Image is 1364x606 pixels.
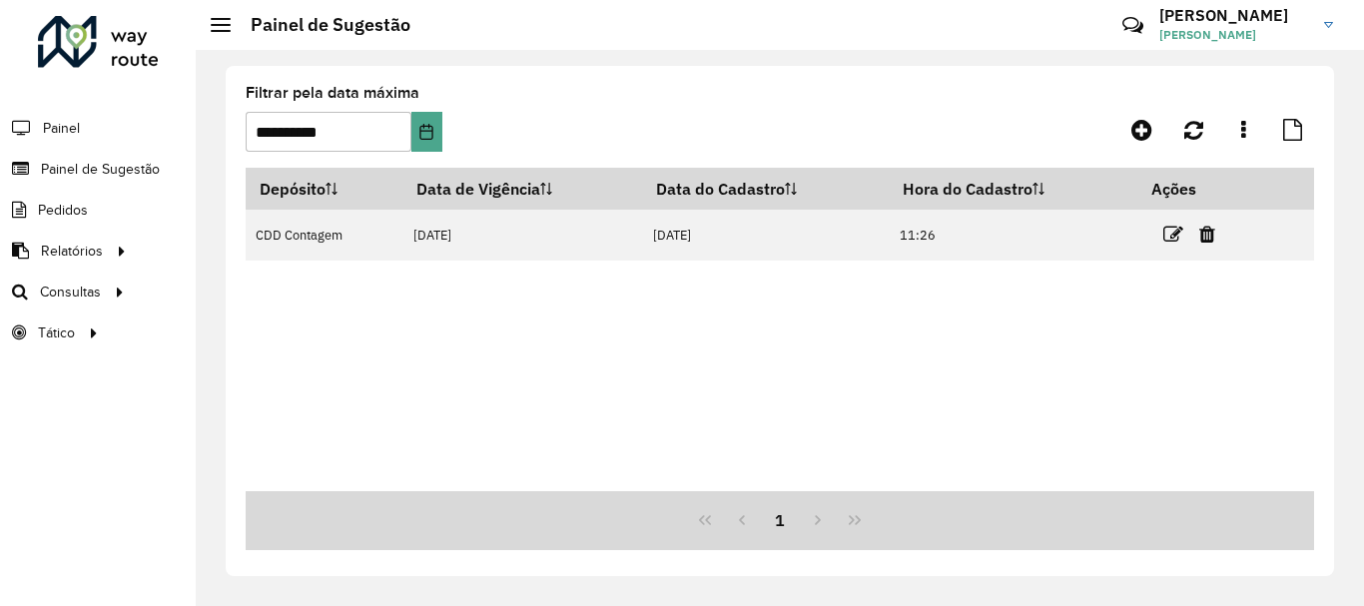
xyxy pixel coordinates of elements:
[40,282,101,303] span: Consultas
[1159,26,1309,44] span: [PERSON_NAME]
[231,14,410,36] h2: Painel de Sugestão
[41,241,103,262] span: Relatórios
[1163,221,1183,248] a: Editar
[890,210,1138,261] td: 11:26
[1199,221,1215,248] a: Excluir
[643,210,890,261] td: [DATE]
[41,159,160,180] span: Painel de Sugestão
[643,168,890,210] th: Data do Cadastro
[403,168,643,210] th: Data de Vigência
[761,501,799,539] button: 1
[1159,6,1309,25] h3: [PERSON_NAME]
[403,210,643,261] td: [DATE]
[38,200,88,221] span: Pedidos
[1137,168,1257,210] th: Ações
[890,168,1138,210] th: Hora do Cadastro
[38,322,75,343] span: Tático
[1111,4,1154,47] a: Contato Rápido
[43,118,80,139] span: Painel
[246,168,403,210] th: Depósito
[246,81,419,105] label: Filtrar pela data máxima
[411,112,442,152] button: Choose Date
[246,210,403,261] td: CDD Contagem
